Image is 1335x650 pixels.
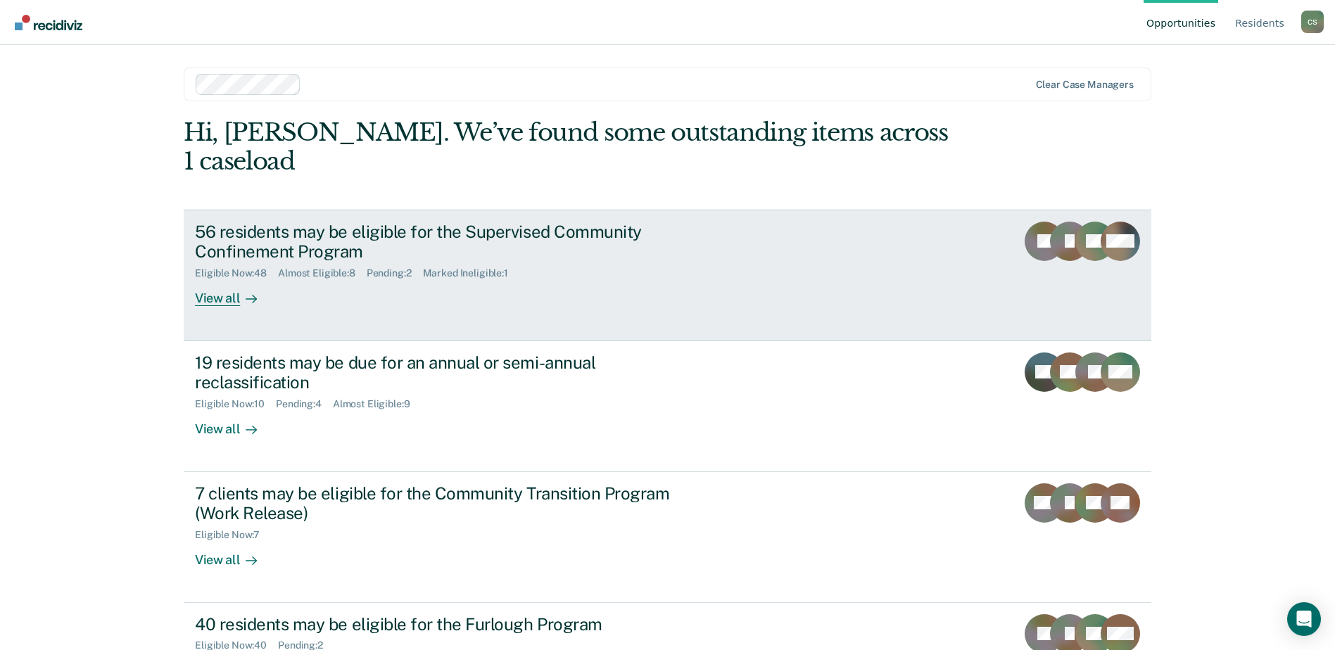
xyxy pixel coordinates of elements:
div: Eligible Now : 7 [195,529,271,541]
a: 7 clients may be eligible for the Community Transition Program (Work Release)Eligible Now:7View all [184,472,1151,603]
button: Profile dropdown button [1301,11,1324,33]
div: Hi, [PERSON_NAME]. We’ve found some outstanding items across 1 caseload [184,118,958,176]
a: 19 residents may be due for an annual or semi-annual reclassificationEligible Now:10Pending:4Almo... [184,341,1151,472]
div: 19 residents may be due for an annual or semi-annual reclassification [195,352,689,393]
div: View all [195,410,274,438]
div: Pending : 4 [276,398,333,410]
a: 56 residents may be eligible for the Supervised Community Confinement ProgramEligible Now:48Almos... [184,210,1151,341]
div: Clear case managers [1036,79,1134,91]
div: View all [195,279,274,307]
div: Almost Eligible : 8 [278,267,367,279]
div: Pending : 2 [367,267,423,279]
div: Open Intercom Messenger [1287,602,1321,636]
div: 40 residents may be eligible for the Furlough Program [195,614,689,635]
div: View all [195,541,274,568]
div: Almost Eligible : 9 [333,398,422,410]
div: 7 clients may be eligible for the Community Transition Program (Work Release) [195,483,689,524]
div: 56 residents may be eligible for the Supervised Community Confinement Program [195,222,689,262]
div: C S [1301,11,1324,33]
img: Recidiviz [15,15,82,30]
div: Marked Ineligible : 1 [423,267,519,279]
div: Eligible Now : 10 [195,398,276,410]
div: Eligible Now : 48 [195,267,278,279]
